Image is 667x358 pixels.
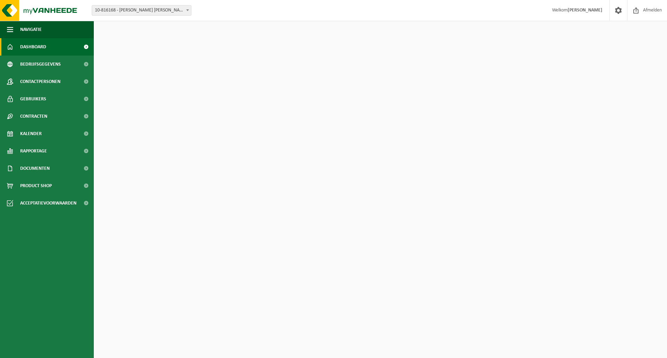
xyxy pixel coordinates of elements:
[20,142,47,160] span: Rapportage
[92,6,191,15] span: 10-816168 - TEGELS DEPAEPE - WEVELGEM
[20,38,46,56] span: Dashboard
[20,194,76,212] span: Acceptatievoorwaarden
[20,108,47,125] span: Contracten
[92,5,191,16] span: 10-816168 - TEGELS DEPAEPE - WEVELGEM
[20,21,42,38] span: Navigatie
[568,8,602,13] strong: [PERSON_NAME]
[20,160,50,177] span: Documenten
[20,90,46,108] span: Gebruikers
[20,177,52,194] span: Product Shop
[20,125,42,142] span: Kalender
[20,73,60,90] span: Contactpersonen
[20,56,61,73] span: Bedrijfsgegevens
